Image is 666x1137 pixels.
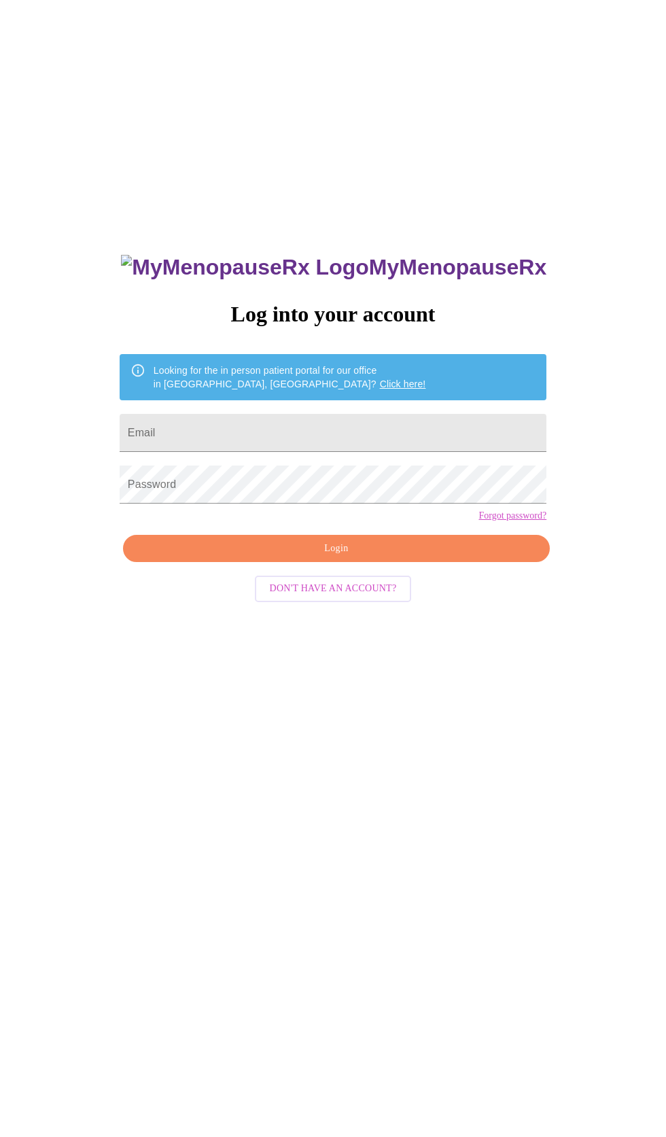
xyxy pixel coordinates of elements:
span: Don't have an account? [270,580,397,597]
a: Don't have an account? [251,582,415,593]
button: Don't have an account? [255,576,412,602]
h3: Log into your account [120,302,546,327]
img: MyMenopauseRx Logo [121,255,368,280]
a: Click here! [380,379,426,389]
a: Forgot password? [478,510,546,521]
button: Login [123,535,550,563]
h3: MyMenopauseRx [121,255,546,280]
div: Looking for the in person patient portal for our office in [GEOGRAPHIC_DATA], [GEOGRAPHIC_DATA]? [154,358,426,396]
span: Login [139,540,534,557]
